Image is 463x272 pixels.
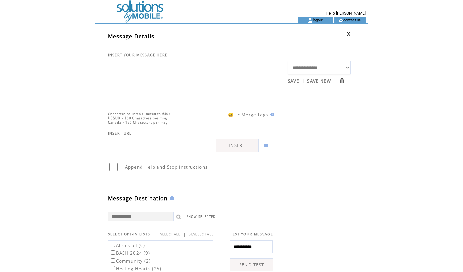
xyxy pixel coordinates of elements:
[160,232,181,236] a: SELECT ALL
[230,258,273,271] a: SEND TEST
[108,33,155,40] span: Message Details
[108,112,170,116] span: Character count: 0 (limited to 640)
[228,112,234,118] span: 😀
[108,53,168,57] span: INSERT YOUR MESSAGE HERE
[109,250,150,256] label: BASH 2024 (9)
[111,266,115,270] input: Healing Hearts (25)
[216,139,259,152] a: INSERT
[339,18,343,23] img: contact_us_icon.gif
[108,120,168,125] span: Canada = 136 Characters per msg
[343,18,361,22] a: contact us
[307,78,331,84] a: SAVE NEW
[326,11,366,16] span: Hello [PERSON_NAME]
[125,164,208,170] span: Append Help and Stop instructions
[189,232,214,236] a: DESELECT ALL
[108,195,168,202] span: Message Destination
[109,242,145,248] label: Alter Call (0)
[108,131,132,136] span: INSERT URL
[339,78,345,84] input: Submit
[183,231,186,237] span: |
[308,18,313,23] img: account_icon.gif
[109,266,162,272] label: Healing Hearts (25)
[111,243,115,247] input: Alter Call (0)
[334,78,336,84] span: |
[168,196,174,200] img: help.gif
[230,232,273,236] span: TEST YOUR MESSAGE
[111,258,115,263] input: Community (2)
[108,116,167,120] span: US&UK = 160 Characters per msg
[238,112,268,118] span: * Merge Tags
[302,78,305,84] span: |
[288,78,299,84] a: SAVE
[109,258,151,264] label: Community (2)
[187,215,216,219] a: SHOW SELECTED
[108,232,150,236] span: SELECT OPT-IN LISTS
[313,18,323,22] a: logout
[268,113,274,116] img: help.gif
[111,250,115,255] input: BASH 2024 (9)
[262,144,268,147] img: help.gif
